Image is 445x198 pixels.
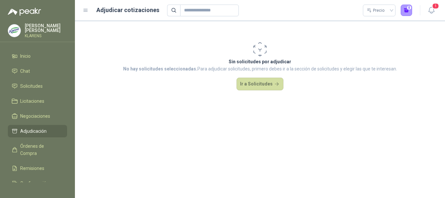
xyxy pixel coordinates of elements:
button: 0 [401,5,412,16]
a: Remisiones [8,162,67,175]
a: Inicio [8,50,67,62]
img: Logo peakr [8,8,41,16]
span: Adjudicación [20,128,47,135]
span: Órdenes de Compra [20,143,61,157]
span: Licitaciones [20,98,44,105]
p: [PERSON_NAME] [PERSON_NAME] [25,23,67,33]
p: Para adjudicar solicitudes, primero debes ir a la sección de solicitudes y elegir las que te inte... [123,65,397,72]
p: KLARENS [25,34,67,38]
a: Licitaciones [8,95,67,107]
p: Sin solicitudes por adjudicar [123,58,397,65]
a: Chat [8,65,67,77]
span: Remisiones [20,165,44,172]
span: Negociaciones [20,113,50,120]
a: Negociaciones [8,110,67,122]
button: 1 [425,5,437,16]
div: Precio [367,6,386,15]
span: Chat [20,68,30,75]
strong: No hay solicitudes seleccionadas. [123,66,197,71]
span: Configuración [20,180,49,187]
a: Solicitudes [8,80,67,92]
a: Configuración [8,177,67,190]
a: Adjudicación [8,125,67,137]
span: 1 [432,3,439,9]
a: Órdenes de Compra [8,140,67,160]
img: Company Logo [8,24,21,37]
span: Solicitudes [20,83,43,90]
h1: Adjudicar cotizaciones [96,6,159,15]
span: Inicio [20,53,31,60]
button: Ir a Solicitudes [237,78,283,91]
